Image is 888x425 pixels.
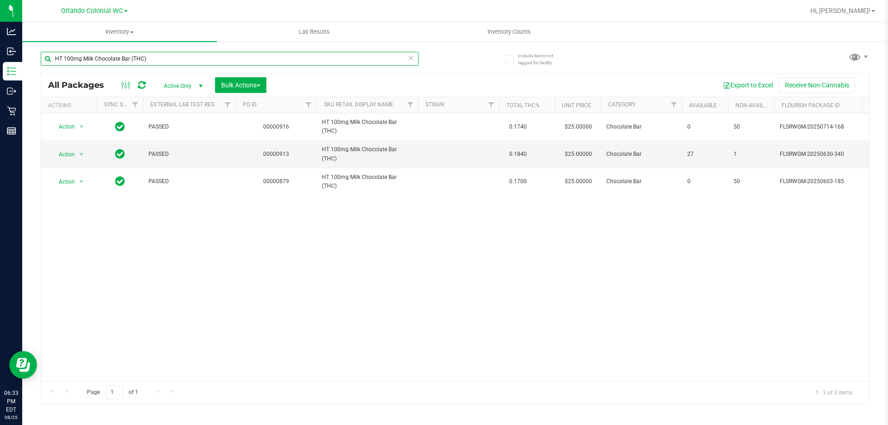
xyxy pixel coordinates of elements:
[606,150,676,159] span: Chocolate Bar
[22,22,217,42] a: Inventory
[780,123,870,131] span: FLSRWGM-20250714-168
[115,120,125,133] span: In Sync
[220,97,235,113] a: Filter
[560,120,597,134] span: $25.00000
[7,126,16,136] inline-svg: Reports
[150,101,223,108] a: External Lab Test Result
[263,151,289,157] a: 00000913
[243,101,257,108] a: PO ID
[810,7,870,14] span: Hi, [PERSON_NAME]!
[79,385,146,400] span: Page of 1
[606,177,676,186] span: Chocolate Bar
[403,97,418,113] a: Filter
[780,177,870,186] span: FLSRWGM-20250603-185
[779,77,855,93] button: Receive Non-Cannabis
[76,120,87,133] span: select
[115,148,125,160] span: In Sync
[50,175,75,188] span: Action
[148,177,230,186] span: PASSED
[606,123,676,131] span: Chocolate Bar
[76,175,87,188] span: select
[324,101,393,108] a: SKU Retail Display Name
[808,385,860,399] span: 1 - 3 of 3 items
[518,52,564,66] span: Include items not tagged for facility
[301,97,316,113] a: Filter
[425,101,444,108] a: Strain
[9,351,37,379] iframe: Resource center
[687,123,722,131] span: 0
[689,102,717,109] a: Available
[734,123,769,131] span: 50
[48,80,113,90] span: All Packages
[475,28,543,36] span: Inventory Counts
[41,52,419,66] input: Search Package ID, Item Name, SKU, Lot or Part Number...
[7,67,16,76] inline-svg: Inventory
[407,52,414,64] span: Clear
[562,102,591,109] a: Unit Price
[560,175,597,188] span: $25.00000
[322,145,413,163] span: HT 100mg Milk Chocolate Bar (THC)
[263,123,289,130] a: 00000916
[22,28,217,36] span: Inventory
[106,385,123,400] input: 1
[7,106,16,116] inline-svg: Retail
[717,77,779,93] button: Export to Excel
[7,47,16,56] inline-svg: Inbound
[148,150,230,159] span: PASSED
[687,150,722,159] span: 27
[263,178,289,185] a: 00000879
[7,27,16,36] inline-svg: Analytics
[666,97,682,113] a: Filter
[4,389,18,414] p: 06:33 PM EDT
[4,414,18,421] p: 08/25
[115,175,125,188] span: In Sync
[50,148,75,161] span: Action
[687,177,722,186] span: 0
[50,120,75,133] span: Action
[128,97,143,113] a: Filter
[215,77,266,93] button: Bulk Actions
[322,118,413,136] span: HT 100mg Milk Chocolate Bar (THC)
[560,148,597,161] span: $25.00000
[734,150,769,159] span: 1
[505,120,531,134] span: 0.1740
[734,177,769,186] span: 50
[104,101,140,108] a: Sync Status
[506,102,540,109] a: Total THC%
[217,22,412,42] a: Lab Results
[412,22,606,42] a: Inventory Counts
[221,81,260,89] span: Bulk Actions
[76,148,87,161] span: select
[782,102,840,109] a: Flourish Package ID
[286,28,342,36] span: Lab Results
[61,7,123,15] span: Orlando Colonial WC
[505,148,531,161] span: 0.1840
[484,97,499,113] a: Filter
[608,101,635,108] a: Category
[735,102,777,109] a: Non-Available
[48,102,93,109] div: Actions
[505,175,531,188] span: 0.1700
[7,86,16,96] inline-svg: Outbound
[780,150,870,159] span: FLSRWGM-20250630-340
[148,123,230,131] span: PASSED
[322,173,413,191] span: HT 100mg Milk Chocolate Bar (THC)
